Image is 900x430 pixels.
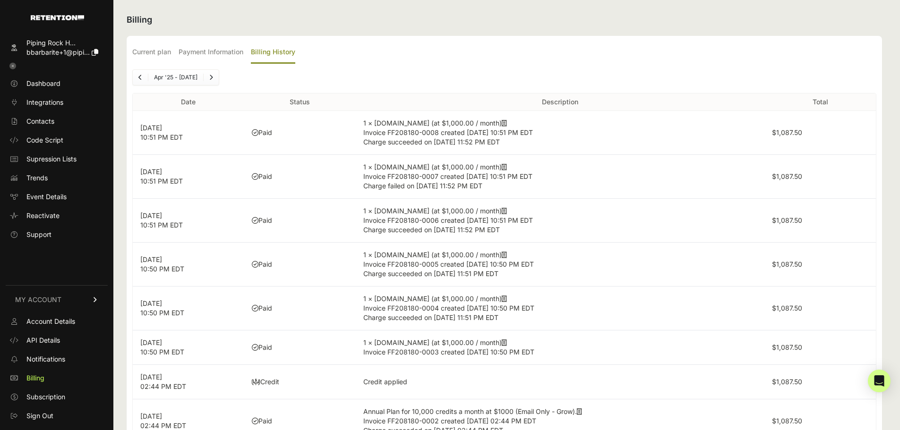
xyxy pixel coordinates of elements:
[363,128,533,136] span: Invoice FF208180-0008 created [DATE] 10:51 PM EDT
[26,38,98,48] div: Piping Rock H...
[140,338,237,357] p: [DATE] 10:50 PM EDT
[140,211,237,230] p: [DATE] 10:51 PM EDT
[140,255,237,274] p: [DATE] 10:50 PM EDT
[764,93,876,111] th: Total
[772,172,802,180] label: $1,087.50
[6,352,108,367] a: Notifications
[179,42,243,64] label: Payment Information
[363,138,500,146] span: Charge succeeded on [DATE] 11:52 PM EDT
[26,336,60,345] span: API Details
[31,15,84,20] img: Retention.com
[363,348,534,356] span: Invoice FF208180-0003 created [DATE] 10:50 PM EDT
[26,135,63,145] span: Code Script
[26,48,90,56] span: bbarbarite+1@pipi...
[140,123,237,142] p: [DATE] 10:51 PM EDT
[26,392,65,402] span: Subscription
[140,299,237,318] p: [DATE] 10:50 PM EDT
[26,192,67,202] span: Event Details
[26,173,48,183] span: Trends
[363,260,534,268] span: Invoice FF208180-0005 created [DATE] 10:50 PM EDT
[772,304,802,312] label: $1,087.50
[356,287,764,330] td: 1 × [DOMAIN_NAME] (at $1,000.00 / month)
[26,373,44,383] span: Billing
[356,155,764,199] td: 1 × [DOMAIN_NAME] (at $1,000.00 / month)
[356,365,764,399] td: Credit applied
[251,42,295,64] label: Billing History
[26,230,51,239] span: Support
[363,270,498,278] span: Charge succeeded on [DATE] 11:51 PM EDT
[127,13,882,26] h2: Billing
[26,211,60,220] span: Reactivate
[6,314,108,329] a: Account Details
[6,189,108,204] a: Event Details
[772,260,802,268] label: $1,087.50
[26,354,65,364] span: Notifications
[244,243,356,287] td: Paid
[244,199,356,243] td: Paid
[140,372,237,391] p: [DATE] 02:44 PM EDT
[356,330,764,365] td: 1 × [DOMAIN_NAME] (at $1,000.00 / month)
[6,76,108,91] a: Dashboard
[26,79,60,88] span: Dashboard
[772,343,802,351] label: $1,087.50
[6,35,108,60] a: Piping Rock H... bbarbarite+1@pipi...
[6,95,108,110] a: Integrations
[26,317,75,326] span: Account Details
[6,285,108,314] a: MY ACCOUNT
[363,304,534,312] span: Invoice FF208180-0004 created [DATE] 10:50 PM EDT
[133,93,244,111] th: Date
[363,417,536,425] span: Invoice FF208180-0002 created [DATE] 02:44 PM EDT
[868,370,891,392] div: Open Intercom Messenger
[772,216,802,224] label: $1,087.50
[356,199,764,243] td: 1 × [DOMAIN_NAME] (at $1,000.00 / month)
[244,93,356,111] th: Status
[133,70,148,85] a: Previous
[772,378,802,386] label: $1,087.50
[363,313,498,321] span: Charge succeeded on [DATE] 11:51 PM EDT
[244,287,356,330] td: Paid
[26,154,77,164] span: Supression Lists
[356,111,764,155] td: 1 × [DOMAIN_NAME] (at $1,000.00 / month)
[6,152,108,167] a: Supression Lists
[6,114,108,129] a: Contacts
[6,408,108,423] a: Sign Out
[244,155,356,199] td: Paid
[26,117,54,126] span: Contacts
[363,226,500,234] span: Charge succeeded on [DATE] 11:52 PM EDT
[132,42,171,64] label: Current plan
[15,295,61,304] span: MY ACCOUNT
[6,170,108,185] a: Trends
[26,98,63,107] span: Integrations
[6,227,108,242] a: Support
[772,128,802,136] label: $1,087.50
[148,74,203,81] li: Apr '25 - [DATE]
[363,172,532,180] span: Invoice FF208180-0007 created [DATE] 10:51 PM EDT
[6,133,108,148] a: Code Script
[204,70,219,85] a: Next
[6,371,108,386] a: Billing
[26,411,53,421] span: Sign Out
[6,208,108,223] a: Reactivate
[356,243,764,287] td: 1 × [DOMAIN_NAME] (at $1,000.00 / month)
[363,182,482,190] span: Charge failed on [DATE] 11:52 PM EDT
[244,330,356,365] td: Paid
[244,365,356,399] td: Credit
[6,333,108,348] a: API Details
[356,93,764,111] th: Description
[6,389,108,405] a: Subscription
[772,417,802,425] label: $1,087.50
[363,216,533,224] span: Invoice FF208180-0006 created [DATE] 10:51 PM EDT
[244,111,356,155] td: Paid
[140,167,237,186] p: [DATE] 10:51 PM EDT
